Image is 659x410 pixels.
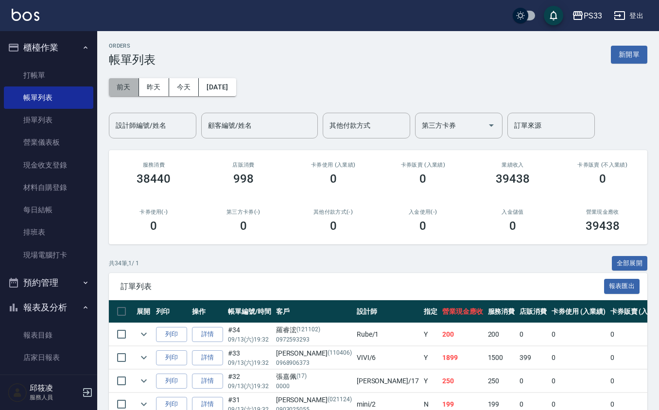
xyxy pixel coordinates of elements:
[137,350,151,365] button: expand row
[137,172,171,186] h3: 38440
[390,209,456,215] h2: 入金使用(-)
[228,359,271,367] p: 09/13 (六) 19:32
[544,6,563,25] button: save
[296,372,307,382] p: (17)
[4,154,93,176] a: 現金收支登錄
[276,335,352,344] p: 0972593293
[604,279,640,294] button: 報表匯出
[276,359,352,367] p: 0968906373
[192,350,223,365] a: 詳情
[210,162,277,168] h2: 店販消費
[156,327,187,342] button: 列印
[121,162,187,168] h3: 服務消費
[156,374,187,389] button: 列印
[8,383,27,402] img: Person
[4,270,93,295] button: 預約管理
[225,323,274,346] td: #34
[4,199,93,221] a: 每日結帳
[611,50,647,59] a: 新開單
[486,323,518,346] td: 200
[330,219,337,233] h3: 0
[569,162,636,168] h2: 卡券販賣 (不入業績)
[419,219,426,233] h3: 0
[486,300,518,323] th: 服務消費
[440,370,486,393] td: 250
[109,53,156,67] h3: 帳單列表
[276,382,352,391] p: 0000
[30,383,79,393] h5: 邱筱凌
[354,370,421,393] td: [PERSON_NAME] /17
[139,78,169,96] button: 昨天
[154,300,190,323] th: 列印
[300,162,366,168] h2: 卡券使用 (入業績)
[233,172,254,186] h3: 998
[484,118,499,133] button: Open
[4,131,93,154] a: 營業儀表板
[210,209,277,215] h2: 第三方卡券(-)
[421,370,440,393] td: Y
[228,335,271,344] p: 09/13 (六) 19:32
[584,10,602,22] div: PS33
[328,348,352,359] p: (110406)
[612,256,648,271] button: 全部展開
[228,382,271,391] p: 09/13 (六) 19:32
[4,369,93,391] a: 互助日報表
[137,327,151,342] button: expand row
[440,323,486,346] td: 200
[549,370,608,393] td: 0
[354,300,421,323] th: 設計師
[150,219,157,233] h3: 0
[419,172,426,186] h3: 0
[517,300,549,323] th: 店販消費
[109,78,139,96] button: 前天
[169,78,199,96] button: 今天
[276,325,352,335] div: 羅睿浤
[296,325,321,335] p: (121102)
[225,346,274,369] td: #33
[276,372,352,382] div: 張嘉佩
[517,346,549,369] td: 399
[604,281,640,290] a: 報表匯出
[354,346,421,369] td: VIVI /6
[300,209,366,215] h2: 其他付款方式(-)
[137,374,151,388] button: expand row
[549,300,608,323] th: 卡券使用 (入業績)
[4,64,93,86] a: 打帳單
[121,209,187,215] h2: 卡券使用(-)
[109,43,156,49] h2: ORDERS
[354,323,421,346] td: Rube /1
[134,300,154,323] th: 展開
[610,7,647,25] button: 登出
[4,86,93,109] a: 帳單列表
[192,374,223,389] a: 詳情
[509,219,516,233] h3: 0
[4,221,93,243] a: 排班表
[440,346,486,369] td: 1899
[225,300,274,323] th: 帳單編號/時間
[568,6,606,26] button: PS33
[274,300,354,323] th: 客戶
[121,282,604,291] span: 訂單列表
[517,370,549,393] td: 0
[30,393,79,402] p: 服務人員
[276,348,352,359] div: [PERSON_NAME]
[611,46,647,64] button: 新開單
[4,244,93,266] a: 現場電腦打卡
[549,346,608,369] td: 0
[517,323,549,346] td: 0
[4,109,93,131] a: 掛單列表
[486,370,518,393] td: 250
[4,35,93,60] button: 櫃檯作業
[440,300,486,323] th: 營業現金應收
[240,219,247,233] h3: 0
[4,295,93,320] button: 報表及分析
[276,395,352,405] div: [PERSON_NAME]
[421,346,440,369] td: Y
[496,172,530,186] h3: 39438
[156,350,187,365] button: 列印
[569,209,636,215] h2: 營業現金應收
[4,176,93,199] a: 材料自購登錄
[199,78,236,96] button: [DATE]
[421,323,440,346] td: Y
[486,346,518,369] td: 1500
